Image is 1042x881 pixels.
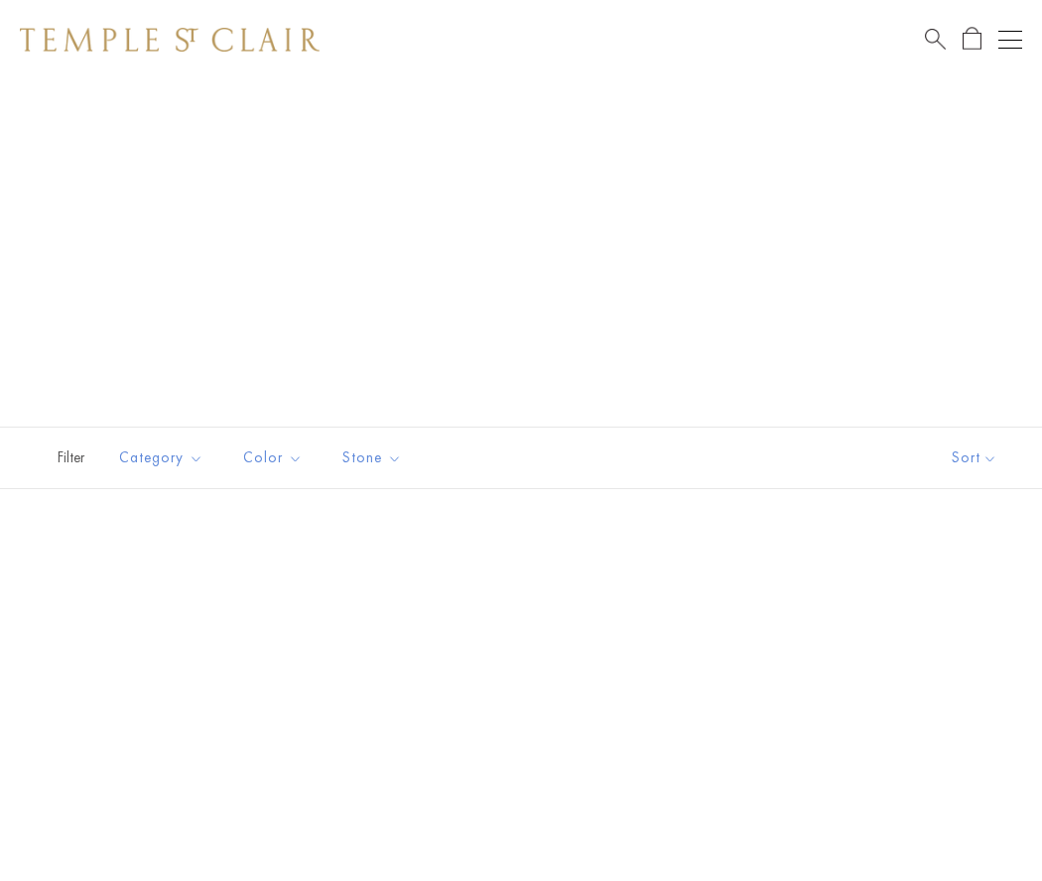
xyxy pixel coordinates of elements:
[907,428,1042,488] button: Show sort by
[963,27,981,52] a: Open Shopping Bag
[332,445,417,470] span: Stone
[925,27,946,52] a: Search
[20,28,320,52] img: Temple St. Clair
[104,436,218,480] button: Category
[233,445,318,470] span: Color
[998,28,1022,52] button: Open navigation
[228,436,318,480] button: Color
[109,445,218,470] span: Category
[327,436,417,480] button: Stone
